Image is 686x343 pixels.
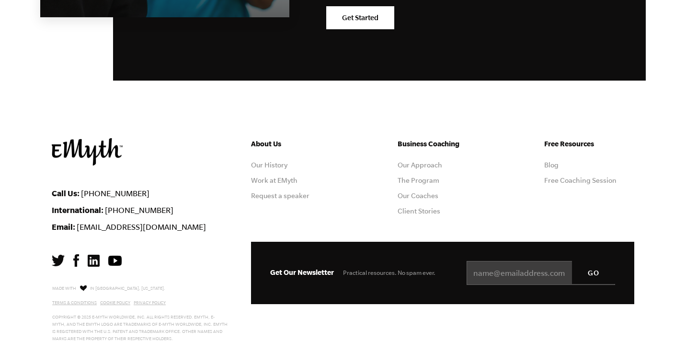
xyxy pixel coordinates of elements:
img: EMyth [52,138,123,166]
input: name@emailaddress.com [467,261,615,285]
input: GO [572,261,615,284]
a: Terms & Conditions [52,300,97,305]
a: Free Coaching Session [544,177,617,184]
strong: International: [52,205,103,214]
h5: About Us [251,138,341,150]
img: YouTube [108,256,122,266]
a: Our Approach [398,161,442,169]
a: Request a speaker [251,192,309,200]
a: [PHONE_NUMBER] [81,189,149,198]
img: Twitter [52,255,65,266]
img: LinkedIn [88,255,100,267]
h5: Business Coaching [398,138,488,150]
span: Get Our Newsletter [270,268,334,276]
img: Facebook [73,254,79,267]
img: Love [80,285,87,291]
a: Client Stories [398,207,440,215]
a: [EMAIL_ADDRESS][DOMAIN_NAME] [77,223,206,231]
a: Blog [544,161,559,169]
h5: Free Resources [544,138,634,150]
a: Cookie Policy [100,300,130,305]
a: Privacy Policy [134,300,166,305]
a: [PHONE_NUMBER] [105,206,173,214]
a: Our History [251,161,287,169]
strong: Call Us: [52,189,80,198]
a: Get Started [326,6,394,29]
iframe: Chat Widget [638,297,686,343]
p: Made with in [GEOGRAPHIC_DATA], [US_STATE]. Copyright © 2025 E-Myth Worldwide, Inc. All rights re... [52,284,228,343]
a: Work at EMyth [251,177,297,184]
a: The Program [398,177,439,184]
a: Our Coaches [398,192,438,200]
strong: Email: [52,222,75,231]
span: Practical resources. No spam ever. [343,269,435,276]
